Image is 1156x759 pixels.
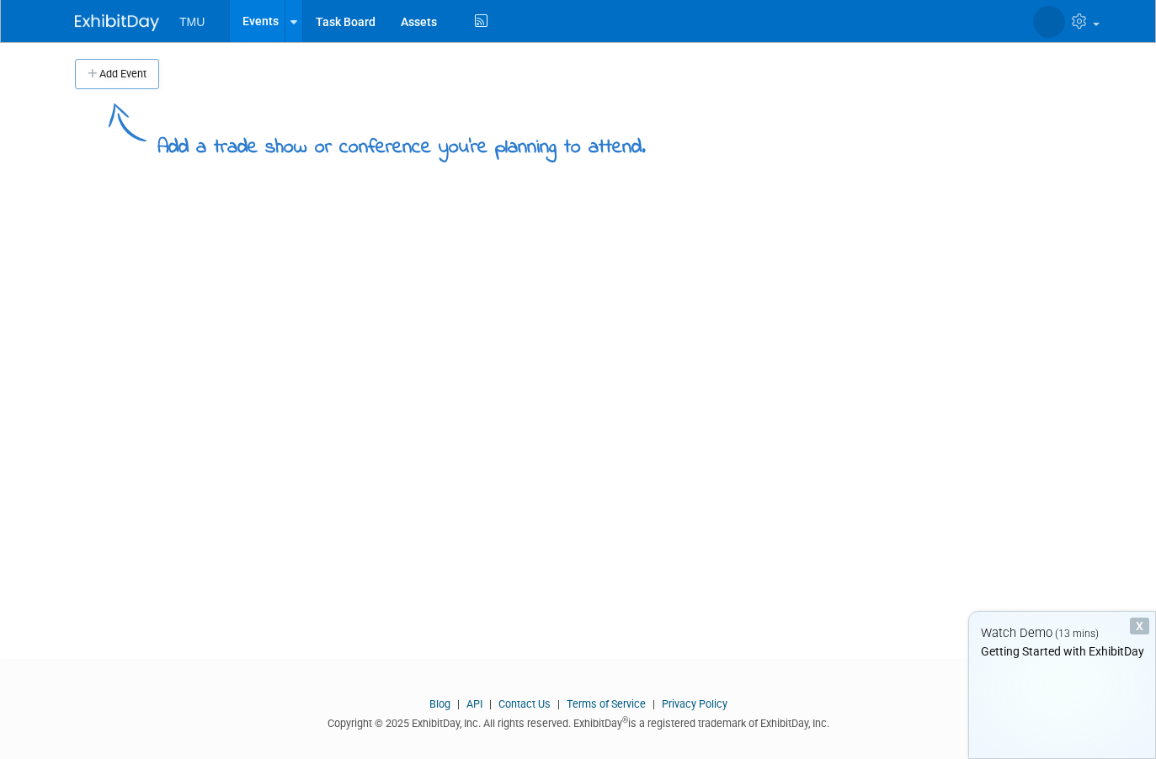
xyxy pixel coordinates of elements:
[622,715,628,724] sup: ®
[466,698,482,710] a: API
[1130,618,1149,634] div: Dismiss
[662,698,727,710] a: Privacy Policy
[498,698,551,710] a: Contact Us
[485,698,496,710] span: |
[157,121,646,162] div: Add a trade show or conference you're planning to attend.
[553,698,564,710] span: |
[1055,628,1099,640] span: (13 mins)
[429,698,450,710] a: Blog
[648,698,659,710] span: |
[75,14,159,31] img: ExhibitDay
[179,15,205,29] span: TMU
[75,59,159,89] button: Add Event
[567,698,646,710] a: Terms of Service
[1033,6,1065,38] img: Ana Abbasnejad Seresti
[969,624,1155,642] div: Watch Demo
[453,698,464,710] span: |
[969,643,1155,660] div: Getting Started with ExhibitDay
